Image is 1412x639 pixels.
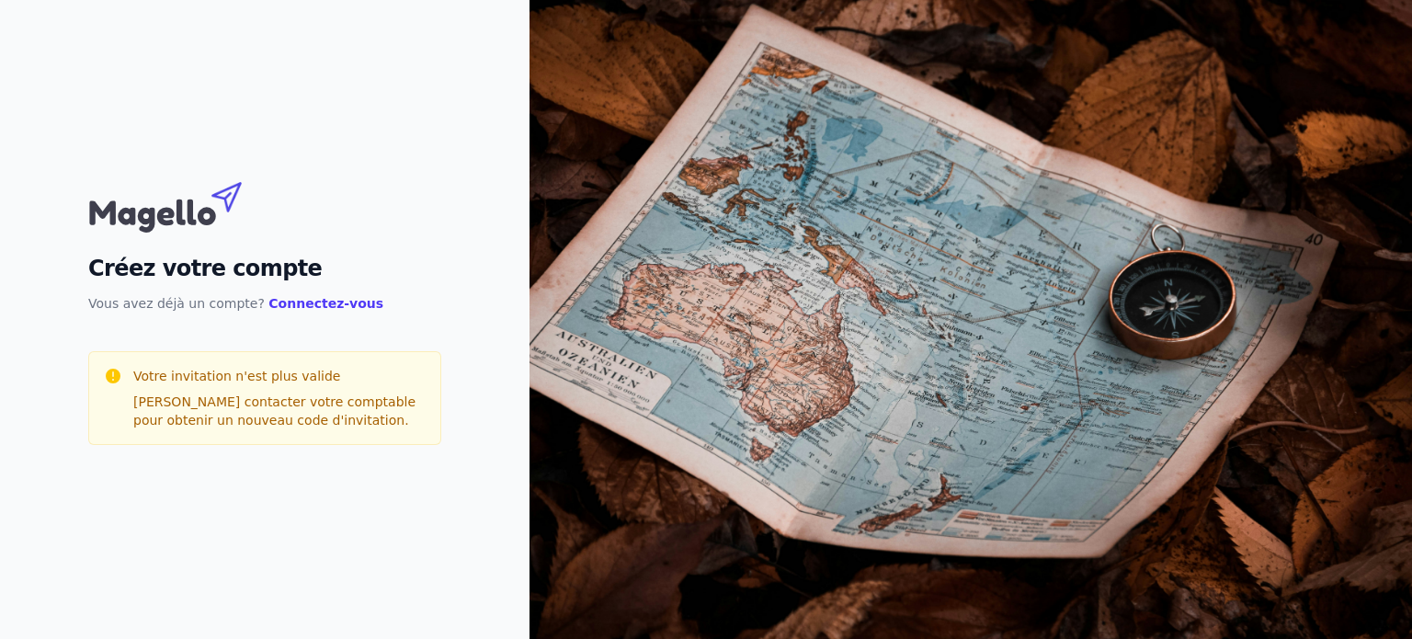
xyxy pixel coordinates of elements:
[88,252,441,285] h2: Créez votre compte
[133,393,426,429] p: [PERSON_NAME] contacter votre comptable pour obtenir un nouveau code d'invitation.
[133,367,426,385] h3: Votre invitation n'est plus valide
[268,296,383,311] a: Connectez-vous
[88,292,441,314] p: Vous avez déjà un compte?
[88,173,281,237] img: Magello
